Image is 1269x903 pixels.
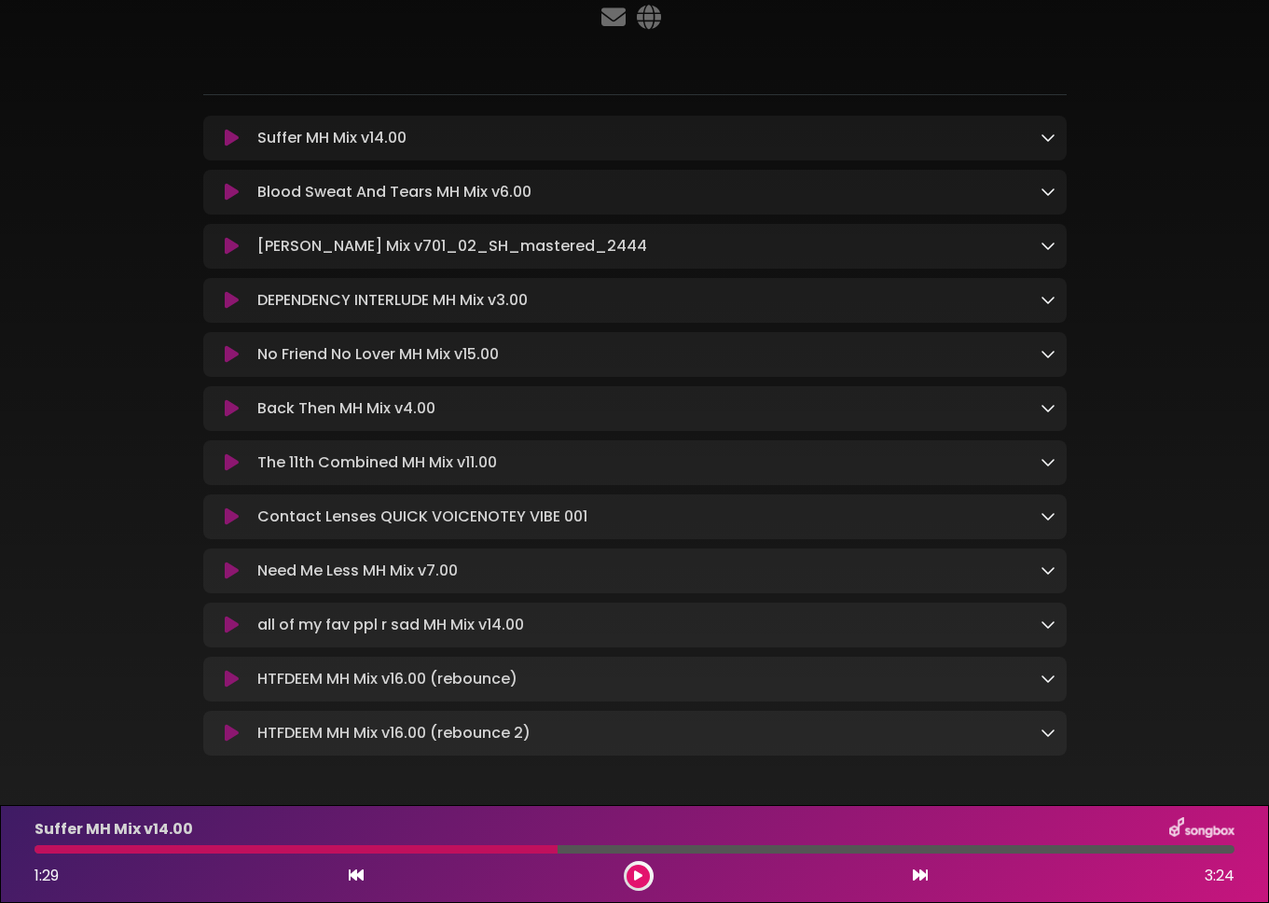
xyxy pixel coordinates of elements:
p: all of my fav ppl r sad MH Mix v14.00 [257,614,524,636]
p: Suffer MH Mix v14.00 [257,127,407,149]
p: HTFDEEM MH Mix v16.00 (rebounce) [257,668,517,690]
p: Blood Sweat And Tears MH Mix v6.00 [257,181,531,203]
p: Suffer MH Mix v14.00 [34,818,193,840]
p: Contact Lenses QUICK VOICENOTEY VIBE 001 [257,506,587,528]
img: songbox-logo-white.png [1169,817,1235,841]
p: HTFDEEM MH Mix v16.00 (rebounce 2) [257,722,531,744]
p: Need Me Less MH Mix v7.00 [257,560,458,582]
p: Back Then MH Mix v4.00 [257,397,435,420]
p: No Friend No Lover MH Mix v15.00 [257,343,499,366]
p: [PERSON_NAME] Mix v701_02_SH_mastered_2444 [257,235,647,257]
p: The 11th Combined MH Mix v11.00 [257,451,497,474]
p: DEPENDENCY INTERLUDE MH Mix v3.00 [257,289,528,312]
